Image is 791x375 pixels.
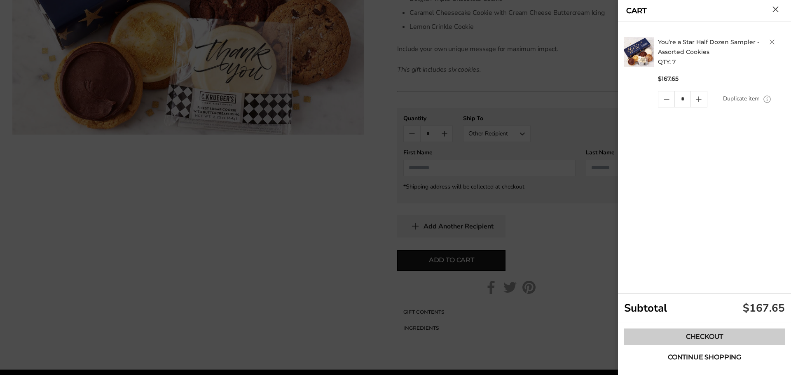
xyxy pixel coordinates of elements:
[658,37,787,67] h2: QTY: 7
[658,38,759,56] a: You’re a Star Half Dozen Sampler - Assorted Cookies
[723,94,760,103] a: Duplicate item
[7,344,85,368] iframe: Sign Up via Text for Offers
[658,91,674,107] a: Quantity minus button
[624,328,785,345] a: Checkout
[691,91,707,107] a: Quantity plus button
[624,349,785,366] button: Continue shopping
[674,91,690,107] input: Quantity Input
[624,37,654,67] img: C. Krueger's. image
[626,7,647,14] a: CART
[668,354,741,361] span: Continue shopping
[658,75,679,83] span: $167.65
[743,301,785,315] div: $167.65
[770,40,775,44] a: Delete product
[772,6,779,12] button: Close cart
[618,294,791,322] div: Subtotal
